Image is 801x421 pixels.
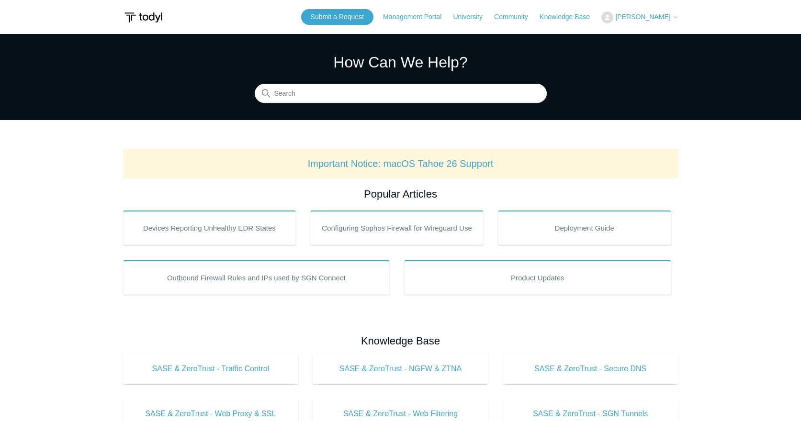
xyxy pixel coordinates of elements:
a: Management Portal [383,12,451,22]
a: Deployment Guide [498,210,671,245]
h2: Knowledge Base [123,333,678,349]
a: SASE & ZeroTrust - Traffic Control [123,354,299,384]
span: [PERSON_NAME] [615,13,670,21]
button: [PERSON_NAME] [601,11,678,23]
a: Knowledge Base [540,12,599,22]
a: University [453,12,492,22]
span: SASE & ZeroTrust - NGFW & ZTNA [327,363,474,375]
span: SASE & ZeroTrust - Secure DNS [517,363,664,375]
img: Todyl Support Center Help Center home page [123,9,164,26]
span: SASE & ZeroTrust - Web Proxy & SSL [137,408,284,420]
a: Product Updates [404,260,671,295]
a: Configuring Sophos Firewall for Wireguard Use [310,210,484,245]
a: Important Notice: macOS Tahoe 26 Support [308,158,494,169]
input: Search [255,84,547,103]
span: SASE & ZeroTrust - Web Filtering [327,408,474,420]
a: Outbound Firewall Rules and IPs used by SGN Connect [123,260,390,295]
a: SASE & ZeroTrust - NGFW & ZTNA [313,354,488,384]
a: Submit a Request [301,9,373,25]
h1: How Can We Help? [255,51,547,74]
span: SASE & ZeroTrust - Traffic Control [137,363,284,375]
h2: Popular Articles [123,186,678,202]
span: SASE & ZeroTrust - SGN Tunnels [517,408,664,420]
a: Devices Reporting Unhealthy EDR States [123,210,296,245]
a: Community [494,12,538,22]
a: SASE & ZeroTrust - Secure DNS [503,354,678,384]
